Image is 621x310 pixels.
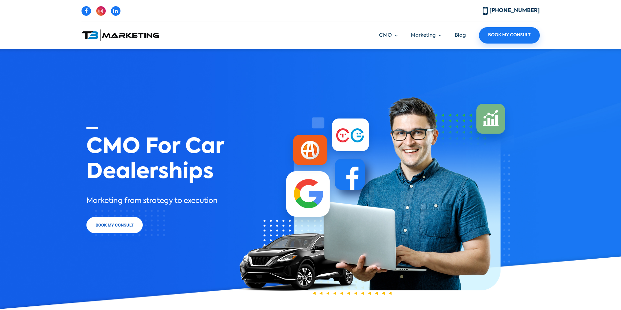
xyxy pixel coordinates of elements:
a: CMO [379,32,398,39]
p: Marketing from strategy to execution [86,196,229,207]
a: Book My Consult [479,27,540,44]
h1: CMO For Car Dealerships [86,127,229,185]
img: T3 Marketing [82,29,159,41]
a: Marketing [411,32,442,39]
a: Book My Consult [86,217,143,233]
a: Blog [455,33,466,38]
a: [PHONE_NUMBER] [483,8,540,13]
